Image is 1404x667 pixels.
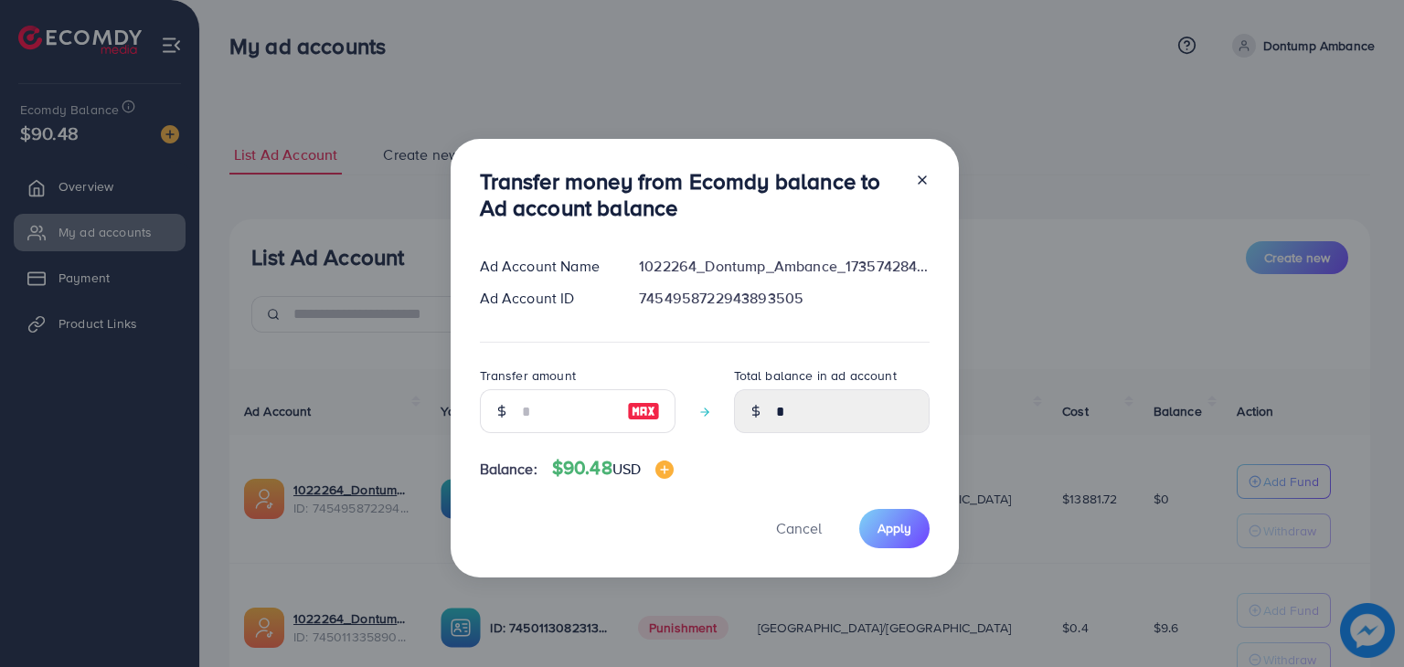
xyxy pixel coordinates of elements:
span: Apply [877,519,911,537]
div: Ad Account Name [465,256,625,277]
button: Apply [859,509,930,548]
label: Transfer amount [480,366,576,385]
div: 7454958722943893505 [624,288,943,309]
button: Cancel [753,509,845,548]
span: USD [612,459,641,479]
div: 1022264_Dontump_Ambance_1735742847027 [624,256,943,277]
img: image [655,461,674,479]
span: Balance: [480,459,537,480]
span: Cancel [776,518,822,538]
img: image [627,400,660,422]
label: Total balance in ad account [734,366,897,385]
h3: Transfer money from Ecomdy balance to Ad account balance [480,168,900,221]
div: Ad Account ID [465,288,625,309]
h4: $90.48 [552,457,674,480]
